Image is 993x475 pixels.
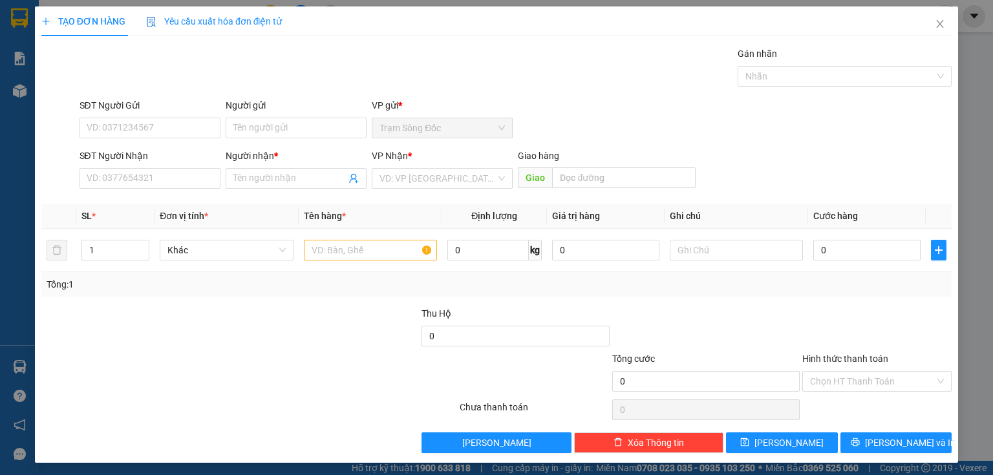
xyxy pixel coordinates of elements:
[840,432,952,453] button: printer[PERSON_NAME] và In
[379,118,505,138] span: Trạm Sông Đốc
[167,240,285,260] span: Khác
[754,436,824,450] span: [PERSON_NAME]
[226,98,367,112] div: Người gửi
[552,240,659,260] input: 0
[552,167,696,188] input: Dọc đường
[518,151,559,161] span: Giao hàng
[612,354,655,364] span: Tổng cước
[574,432,723,453] button: deleteXóa Thông tin
[146,16,283,26] span: Yêu cầu xuất hóa đơn điện tử
[422,308,451,319] span: Thu Hộ
[462,436,531,450] span: [PERSON_NAME]
[422,432,571,453] button: [PERSON_NAME]
[80,98,220,112] div: SĐT Người Gửi
[813,211,858,221] span: Cước hàng
[932,245,946,255] span: plus
[146,17,156,27] img: icon
[518,167,552,188] span: Giao
[41,17,50,26] span: plus
[372,98,513,112] div: VP gửi
[802,354,888,364] label: Hình thức thanh toán
[665,204,808,229] th: Ghi chú
[740,438,749,448] span: save
[458,400,610,423] div: Chưa thanh toán
[931,240,946,260] button: plus
[304,211,346,221] span: Tên hàng
[726,432,838,453] button: save[PERSON_NAME]
[471,211,517,221] span: Định lượng
[304,240,437,260] input: VD: Bàn, Ghế
[41,16,125,26] span: TẠO ĐƠN HÀNG
[81,211,92,221] span: SL
[160,211,208,221] span: Đơn vị tính
[851,438,860,448] span: printer
[628,436,684,450] span: Xóa Thông tin
[529,240,542,260] span: kg
[738,48,777,59] label: Gán nhãn
[614,438,623,448] span: delete
[47,240,67,260] button: delete
[372,151,408,161] span: VP Nhận
[552,211,600,221] span: Giá trị hàng
[865,436,956,450] span: [PERSON_NAME] và In
[47,277,384,291] div: Tổng: 1
[226,149,367,163] div: Người nhận
[348,173,359,184] span: user-add
[80,149,220,163] div: SĐT Người Nhận
[935,19,945,29] span: close
[922,6,958,43] button: Close
[670,240,803,260] input: Ghi Chú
